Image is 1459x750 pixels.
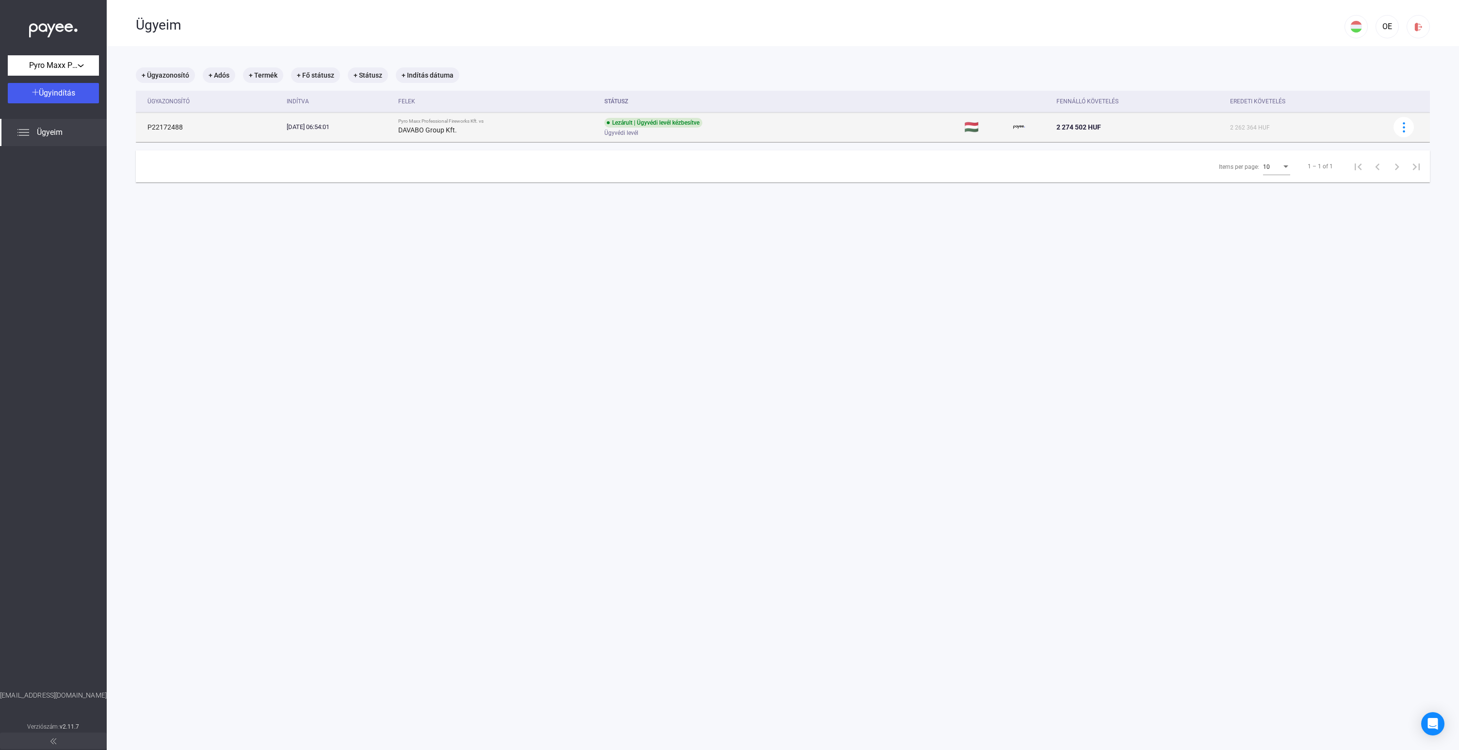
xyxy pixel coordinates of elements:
div: Ügyeim [136,17,1345,33]
img: HU [1350,21,1362,33]
div: Items per page: [1219,161,1259,173]
mat-select: Items per page: [1263,161,1290,172]
span: Ügyindítás [39,88,75,98]
div: Felek [398,96,597,107]
button: logout-red [1407,15,1430,38]
th: Státusz [600,91,960,113]
span: 10 [1263,163,1270,170]
img: payee-logo [1013,121,1025,133]
img: more-blue [1399,122,1409,132]
div: Pyro Maxx Professional Fireworks Kft. vs [398,118,597,124]
mat-chip: + Indítás dátuma [396,67,459,83]
div: [DATE] 06:54:01 [287,122,390,132]
div: Open Intercom Messenger [1421,712,1444,735]
div: Eredeti követelés [1230,96,1381,107]
div: Felek [398,96,415,107]
span: Ügyeim [37,127,63,138]
img: white-payee-white-dot.svg [29,18,78,38]
div: Fennálló követelés [1056,96,1223,107]
div: Indítva [287,96,390,107]
img: list.svg [17,127,29,138]
mat-chip: + Ügyazonosító [136,67,195,83]
img: plus-white.svg [32,89,39,96]
td: P22172488 [136,113,283,142]
button: HU [1345,15,1368,38]
button: more-blue [1394,117,1414,137]
div: Ügyazonosító [147,96,279,107]
span: Pyro Maxx Professional Fireworks Kft. [29,60,78,71]
div: Lezárult | Ügyvédi levél kézbesítve [604,118,702,128]
mat-chip: + Státusz [348,67,388,83]
button: Previous page [1368,157,1387,176]
div: Indítva [287,96,309,107]
button: Last page [1407,157,1426,176]
mat-chip: + Fő státusz [291,67,340,83]
button: Ügyindítás [8,83,99,103]
span: Ügyvédi levél [604,127,638,139]
img: arrow-double-left-grey.svg [50,738,56,744]
strong: v2.11.7 [60,723,80,730]
span: 2 262 364 HUF [1230,124,1270,131]
strong: DAVABO Group Kft. [398,126,457,134]
td: 🇭🇺 [960,113,1010,142]
mat-chip: + Adós [203,67,235,83]
button: Pyro Maxx Professional Fireworks Kft. [8,55,99,76]
div: OE [1379,21,1395,33]
div: Ügyazonosító [147,96,190,107]
div: Eredeti követelés [1230,96,1285,107]
span: 2 274 502 HUF [1056,123,1101,131]
button: Next page [1387,157,1407,176]
mat-chip: + Termék [243,67,283,83]
button: First page [1348,157,1368,176]
button: OE [1376,15,1399,38]
div: Fennálló követelés [1056,96,1119,107]
img: logout-red [1413,22,1424,32]
div: 1 – 1 of 1 [1308,161,1333,172]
